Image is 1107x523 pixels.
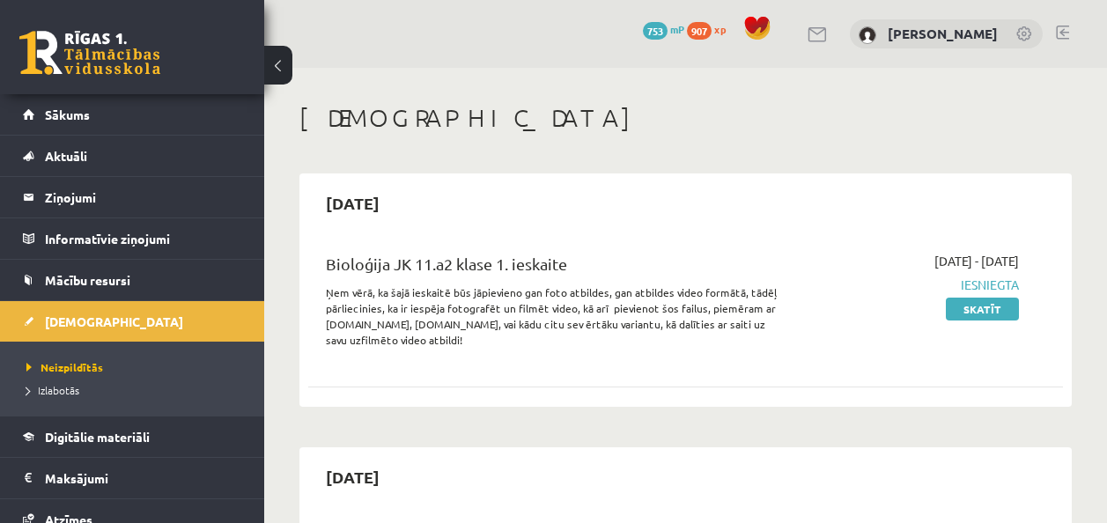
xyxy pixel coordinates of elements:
[308,182,397,224] h2: [DATE]
[934,252,1019,270] span: [DATE] - [DATE]
[806,276,1019,294] span: Iesniegta
[45,148,87,164] span: Aktuāli
[687,22,712,40] span: 907
[45,313,183,329] span: [DEMOGRAPHIC_DATA]
[23,94,242,135] a: Sākums
[23,458,242,498] a: Maksājumi
[45,429,150,445] span: Digitālie materiāli
[299,103,1072,133] h1: [DEMOGRAPHIC_DATA]
[23,301,242,342] a: [DEMOGRAPHIC_DATA]
[26,382,247,398] a: Izlabotās
[45,107,90,122] span: Sākums
[23,177,242,217] a: Ziņojumi
[643,22,684,36] a: 753 mP
[23,260,242,300] a: Mācību resursi
[19,31,160,75] a: Rīgas 1. Tālmācības vidusskola
[45,218,242,259] legend: Informatīvie ziņojumi
[26,383,79,397] span: Izlabotās
[714,22,726,36] span: xp
[326,252,779,284] div: Bioloģija JK 11.a2 klase 1. ieskaite
[687,22,734,36] a: 907 xp
[326,284,779,348] p: Ņem vērā, ka šajā ieskaitē būs jāpievieno gan foto atbildes, gan atbildes video formātā, tādēļ pā...
[23,218,242,259] a: Informatīvie ziņojumi
[26,359,247,375] a: Neizpildītās
[45,272,130,288] span: Mācību resursi
[308,456,397,497] h2: [DATE]
[23,416,242,457] a: Digitālie materiāli
[45,458,242,498] legend: Maksājumi
[23,136,242,176] a: Aktuāli
[643,22,668,40] span: 753
[670,22,684,36] span: mP
[859,26,876,44] img: Dēlija Lavrova
[946,298,1019,320] a: Skatīt
[888,25,998,42] a: [PERSON_NAME]
[45,177,242,217] legend: Ziņojumi
[26,360,103,374] span: Neizpildītās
